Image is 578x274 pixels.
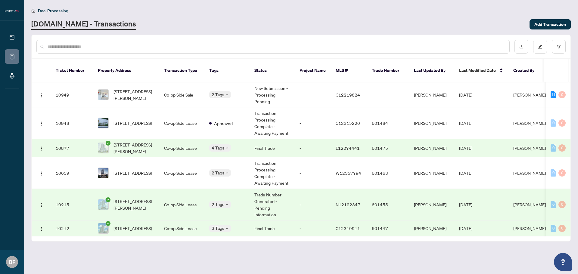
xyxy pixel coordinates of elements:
[36,143,46,153] button: Logo
[459,226,472,231] span: [DATE]
[204,59,250,82] th: Tags
[295,107,331,139] td: -
[51,59,93,82] th: Ticket Number
[113,198,154,211] span: [STREET_ADDRESS][PERSON_NAME]
[106,221,110,226] span: check-circle
[513,120,546,126] span: [PERSON_NAME]
[551,201,556,208] div: 0
[558,91,566,98] div: 0
[519,45,524,49] span: download
[9,258,15,266] span: BF
[98,223,108,233] img: thumbnail-img
[367,220,409,236] td: 601447
[39,171,44,176] img: Logo
[51,157,93,189] td: 10659
[250,220,295,236] td: Final Trade
[51,107,93,139] td: 10948
[534,20,566,29] span: Add Transaction
[409,139,454,157] td: [PERSON_NAME]
[159,157,204,189] td: Co-op Side Lease
[250,82,295,107] td: New Submission - Processing Pending
[212,169,224,176] span: 2 Tags
[250,157,295,189] td: Transaction Processing Complete - Awaiting Payment
[336,120,360,126] span: C12315220
[295,189,331,220] td: -
[459,67,496,74] span: Last Modified Date
[409,107,454,139] td: [PERSON_NAME]
[513,202,546,207] span: [PERSON_NAME]
[409,220,454,236] td: [PERSON_NAME]
[113,225,152,232] span: [STREET_ADDRESS]
[39,93,44,98] img: Logo
[557,45,561,49] span: filter
[38,8,68,14] span: Deal Processing
[31,19,136,30] a: [DOMAIN_NAME] - Transactions
[212,144,224,151] span: 4 Tags
[250,59,295,82] th: Status
[51,220,93,236] td: 10212
[558,225,566,232] div: 0
[98,90,108,100] img: thumbnail-img
[295,59,331,82] th: Project Name
[336,170,361,176] span: W12357794
[98,118,108,128] img: thumbnail-img
[212,225,224,232] span: 3 Tags
[225,93,228,96] span: down
[36,168,46,178] button: Logo
[367,82,409,107] td: -
[513,226,546,231] span: [PERSON_NAME]
[558,201,566,208] div: 0
[367,157,409,189] td: 601463
[5,9,19,13] img: logo
[113,141,154,155] span: [STREET_ADDRESS][PERSON_NAME]
[558,144,566,152] div: 0
[51,82,93,107] td: 10949
[508,59,545,82] th: Created By
[159,139,204,157] td: Co-op Side Lease
[31,9,36,13] span: home
[214,120,233,127] span: Approved
[295,139,331,157] td: -
[225,227,228,230] span: down
[250,139,295,157] td: Final Trade
[250,189,295,220] td: Trade Number Generated - Pending Information
[459,92,472,97] span: [DATE]
[295,82,331,107] td: -
[98,168,108,178] img: thumbnail-img
[459,145,472,151] span: [DATE]
[98,199,108,210] img: thumbnail-img
[212,91,224,98] span: 2 Tags
[113,120,152,126] span: [STREET_ADDRESS]
[36,90,46,100] button: Logo
[533,40,547,54] button: edit
[367,189,409,220] td: 601455
[454,59,508,82] th: Last Modified Date
[159,220,204,236] td: Co-op Side Lease
[409,189,454,220] td: [PERSON_NAME]
[225,203,228,206] span: down
[513,145,546,151] span: [PERSON_NAME]
[558,169,566,177] div: 0
[409,157,454,189] td: [PERSON_NAME]
[159,59,204,82] th: Transaction Type
[367,107,409,139] td: 601484
[552,40,566,54] button: filter
[159,107,204,139] td: Co-op Side Lease
[212,201,224,208] span: 2 Tags
[554,253,572,271] button: Open asap
[409,59,454,82] th: Last Updated By
[514,40,528,54] button: download
[551,119,556,127] div: 0
[409,82,454,107] td: [PERSON_NAME]
[39,203,44,208] img: Logo
[36,223,46,233] button: Logo
[551,169,556,177] div: 0
[51,189,93,220] td: 10215
[250,107,295,139] td: Transaction Processing Complete - Awaiting Payment
[336,92,360,97] span: C12219824
[538,45,542,49] span: edit
[98,143,108,153] img: thumbnail-img
[367,139,409,157] td: 601475
[551,144,556,152] div: 0
[513,92,546,97] span: [PERSON_NAME]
